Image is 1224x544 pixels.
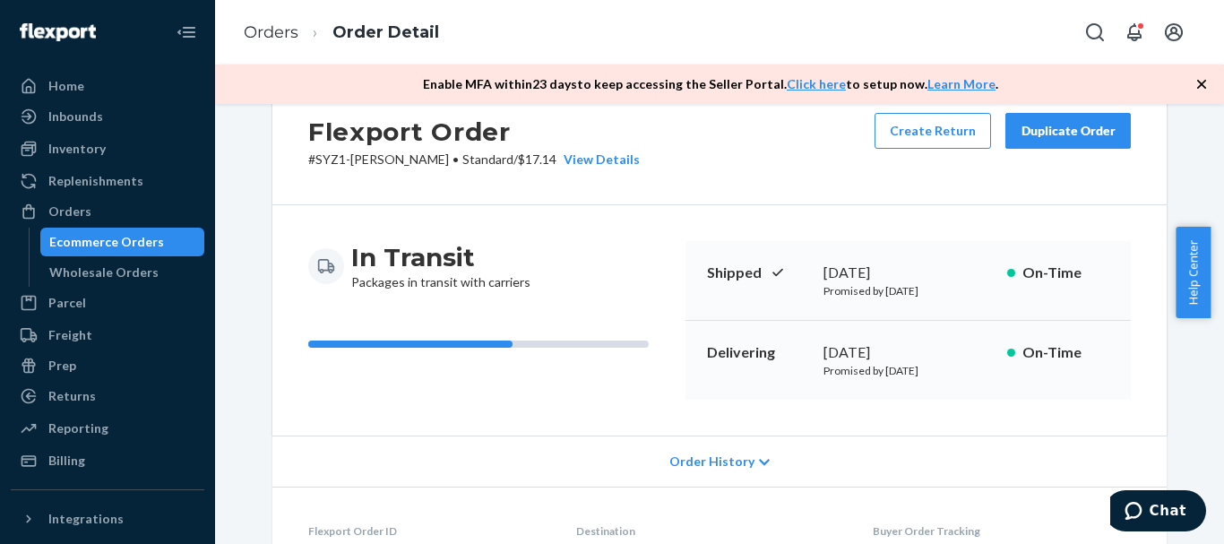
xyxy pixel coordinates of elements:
p: On-Time [1022,342,1109,363]
a: Freight [11,321,204,350]
div: Reporting [48,419,108,437]
div: Orders [48,203,91,220]
a: Learn More [927,76,996,91]
a: Inventory [11,134,204,163]
div: Returns [48,387,96,405]
div: Ecommerce Orders [49,233,164,251]
dt: Destination [576,523,843,539]
a: Inbounds [11,102,204,131]
div: Packages in transit with carriers [351,241,530,291]
div: Billing [48,452,85,470]
button: Close Navigation [168,14,204,50]
h2: Flexport Order [308,113,640,151]
button: Open account menu [1156,14,1192,50]
div: Parcel [48,294,86,312]
a: Wholesale Orders [40,258,205,287]
div: [DATE] [823,342,993,363]
dt: Buyer Order Tracking [873,523,1131,539]
p: Promised by [DATE] [823,283,993,298]
span: Standard [462,151,513,167]
p: # SYZ1-[PERSON_NAME] / $17.14 [308,151,640,168]
a: Orders [11,197,204,226]
div: Inbounds [48,108,103,125]
ol: breadcrumbs [229,6,453,59]
div: Home [48,77,84,95]
img: Flexport logo [20,23,96,41]
div: [DATE] [823,263,993,283]
p: On-Time [1022,263,1109,283]
div: Wholesale Orders [49,263,159,281]
p: Promised by [DATE] [823,363,993,378]
a: Orders [244,22,298,42]
button: Create Return [875,113,991,149]
h3: In Transit [351,241,530,273]
a: Home [11,72,204,100]
a: Ecommerce Orders [40,228,205,256]
div: Freight [48,326,92,344]
dt: Flexport Order ID [308,523,547,539]
div: Prep [48,357,76,375]
a: Prep [11,351,204,380]
a: Order Detail [332,22,439,42]
div: Duplicate Order [1021,122,1116,140]
button: View Details [556,151,640,168]
p: Shipped [707,263,809,283]
p: Delivering [707,342,809,363]
div: Integrations [48,510,124,528]
iframe: Opens a widget where you can chat to one of our agents [1110,490,1206,535]
span: • [453,151,459,167]
a: Reporting [11,414,204,443]
div: Replenishments [48,172,143,190]
a: Click here [787,76,846,91]
p: Enable MFA within 23 days to keep accessing the Seller Portal. to setup now. . [423,75,998,93]
a: Parcel [11,289,204,317]
button: Duplicate Order [1005,113,1131,149]
span: Order History [669,453,754,471]
a: Replenishments [11,167,204,195]
a: Returns [11,382,204,410]
button: Integrations [11,505,204,533]
button: Help Center [1176,227,1211,318]
button: Open notifications [1116,14,1152,50]
div: Inventory [48,140,106,158]
a: Billing [11,446,204,475]
button: Open Search Box [1077,14,1113,50]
